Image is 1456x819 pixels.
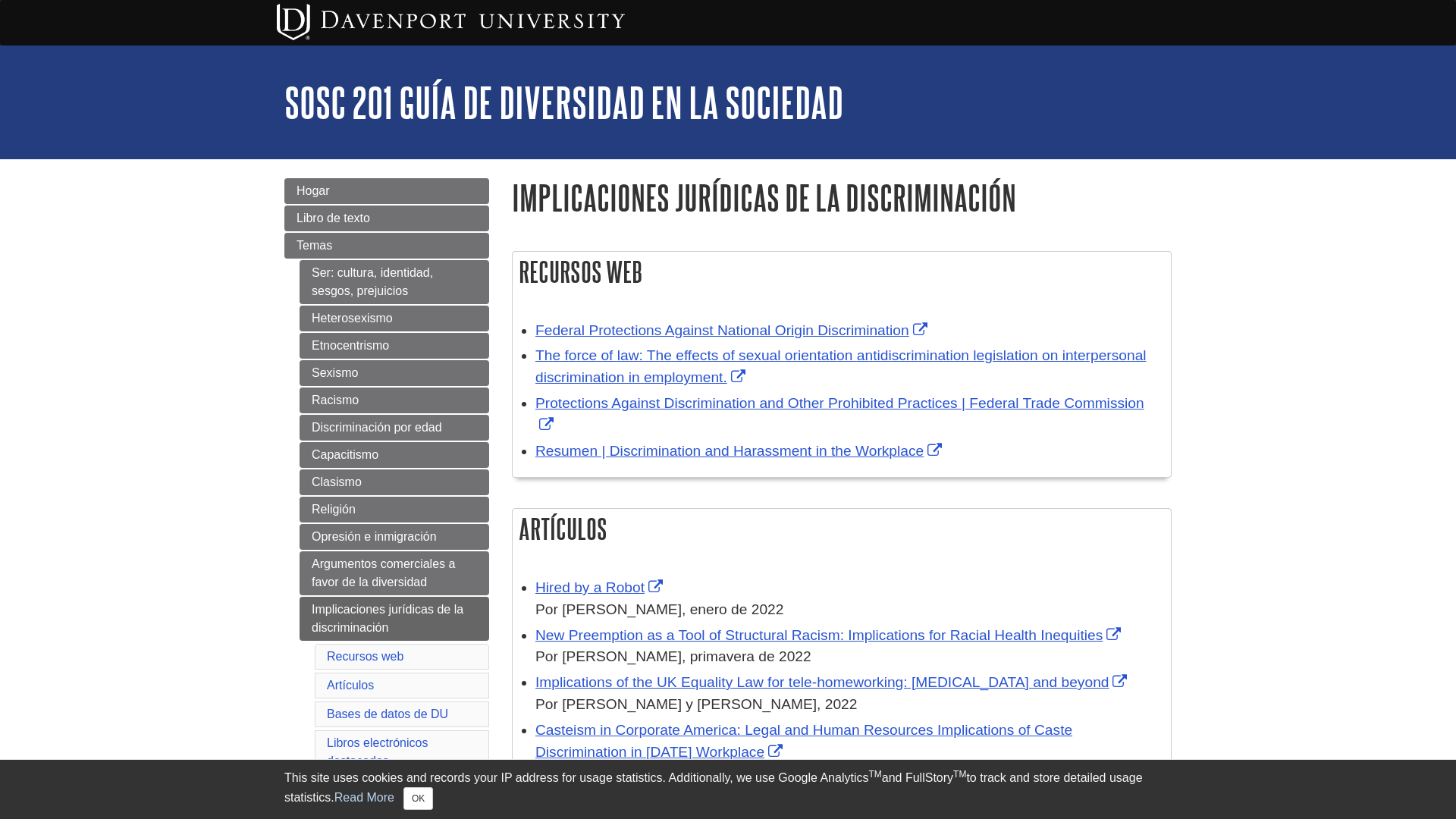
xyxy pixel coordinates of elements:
[284,79,843,126] a: SOSC 201 Guía de Diversidad en la Sociedad
[297,212,370,224] span: Libro de texto
[300,360,489,386] a: Sexismo
[535,646,1163,668] div: Por [PERSON_NAME], primavera de 2022
[403,787,433,810] button: Close
[300,260,489,304] a: Ser: cultura, identidad, sesgos, prejuicios
[868,769,881,780] sup: TM
[284,769,1172,810] div: This site uses cookies and records your IP address for usage statistics. Additionally, we use Goo...
[535,722,1072,760] a: Link opens in new window
[300,388,489,413] a: Racismo
[327,650,403,663] a: Recursos web
[284,206,489,231] a: Libro de texto
[297,184,330,197] span: Hogar
[300,597,489,641] a: Implicaciones jurídicas de la discriminación
[300,469,489,495] a: Clasismo
[535,627,1125,643] a: Link opens in new window
[535,599,1163,621] div: Por [PERSON_NAME], enero de 2022
[953,769,966,780] sup: TM
[284,233,489,259] a: Temas
[535,347,1147,385] a: Link opens in new window
[300,442,489,468] a: Capacitismo
[300,415,489,441] a: Discriminación por edad
[513,252,1171,292] h2: Recursos web
[535,694,1163,716] div: Por [PERSON_NAME] y [PERSON_NAME], 2022
[300,524,489,550] a: Opresión e inmigración
[535,443,946,459] a: Link opens in new window
[284,178,489,204] a: Hogar
[535,322,931,338] a: Link opens in new window
[513,509,1171,549] h2: Artículos
[300,306,489,331] a: Heterosexismo
[327,679,374,692] a: Artículos
[535,579,667,595] a: Link opens in new window
[300,497,489,522] a: Religión
[297,239,332,252] span: Temas
[300,333,489,359] a: Etnocentrismo
[535,395,1144,433] a: Link opens in new window
[327,708,448,720] a: Bases de datos de DU
[334,791,394,804] a: Read More
[512,178,1172,217] h1: Implicaciones jurídicas de la discriminación
[300,551,489,595] a: Argumentos comerciales a favor de la diversidad
[327,736,428,767] a: Libros electrónicos destacados
[277,4,625,40] img: Davenport University
[535,674,1131,690] a: Link opens in new window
